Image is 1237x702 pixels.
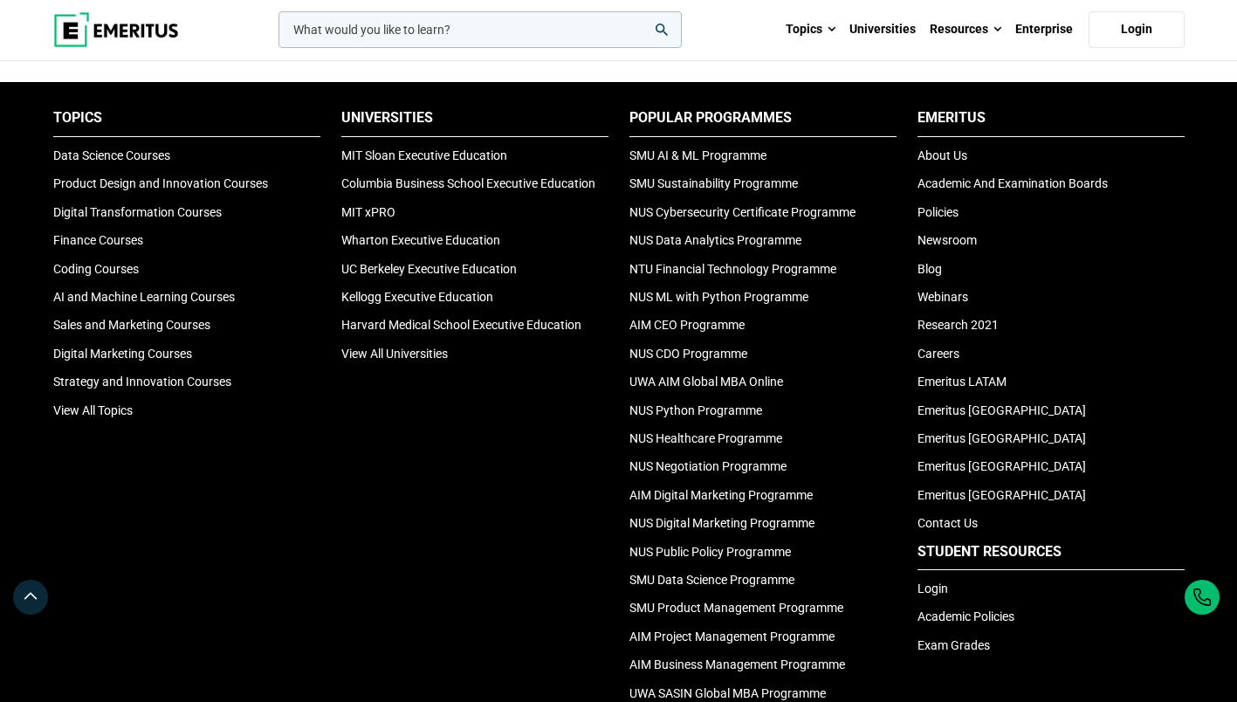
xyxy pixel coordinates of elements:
[629,318,745,332] a: AIM CEO Programme
[629,375,783,389] a: UWA AIM Global MBA Online
[917,375,1007,389] a: Emeritus LATAM
[629,148,766,162] a: SMU AI & ML Programme
[629,459,787,473] a: NUS Negotiation Programme
[53,347,192,361] a: Digital Marketing Courses
[341,290,493,304] a: Kellogg Executive Education
[917,459,1086,473] a: Emeritus [GEOGRAPHIC_DATA]
[629,545,791,559] a: NUS Public Policy Programme
[629,233,801,247] a: NUS Data Analytics Programme
[53,262,139,276] a: Coding Courses
[629,488,813,502] a: AIM Digital Marketing Programme
[341,318,581,332] a: Harvard Medical School Executive Education
[917,582,948,595] a: Login
[53,205,222,219] a: Digital Transformation Courses
[917,176,1108,190] a: Academic And Examination Boards
[53,318,210,332] a: Sales and Marketing Courses
[917,431,1086,445] a: Emeritus [GEOGRAPHIC_DATA]
[629,686,826,700] a: UWA SASIN Global MBA Programme
[278,11,682,48] input: woocommerce-product-search-field-0
[53,290,235,304] a: AI and Machine Learning Courses
[53,233,143,247] a: Finance Courses
[341,262,517,276] a: UC Berkeley Executive Education
[629,176,798,190] a: SMU Sustainability Programme
[629,573,794,587] a: SMU Data Science Programme
[629,290,808,304] a: NUS ML with Python Programme
[53,403,133,417] a: View All Topics
[341,148,507,162] a: MIT Sloan Executive Education
[917,233,977,247] a: Newsroom
[629,601,843,615] a: SMU Product Management Programme
[917,262,942,276] a: Blog
[629,347,747,361] a: NUS CDO Programme
[917,347,959,361] a: Careers
[917,290,968,304] a: Webinars
[629,403,762,417] a: NUS Python Programme
[629,262,836,276] a: NTU Financial Technology Programme
[1089,11,1185,48] a: Login
[917,205,959,219] a: Policies
[53,148,170,162] a: Data Science Courses
[629,657,845,671] a: AIM Business Management Programme
[917,318,999,332] a: Research 2021
[917,488,1086,502] a: Emeritus [GEOGRAPHIC_DATA]
[629,431,782,445] a: NUS Healthcare Programme
[629,630,835,643] a: AIM Project Management Programme
[917,403,1086,417] a: Emeritus [GEOGRAPHIC_DATA]
[629,205,856,219] a: NUS Cybersecurity Certificate Programme
[341,205,395,219] a: MIT xPRO
[53,375,231,389] a: Strategy and Innovation Courses
[917,609,1014,623] a: Academic Policies
[341,347,448,361] a: View All Universities
[917,516,978,530] a: Contact Us
[917,148,967,162] a: About Us
[53,176,268,190] a: Product Design and Innovation Courses
[917,638,990,652] a: Exam Grades
[629,516,814,530] a: NUS Digital Marketing Programme
[341,233,500,247] a: Wharton Executive Education
[341,176,595,190] a: Columbia Business School Executive Education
